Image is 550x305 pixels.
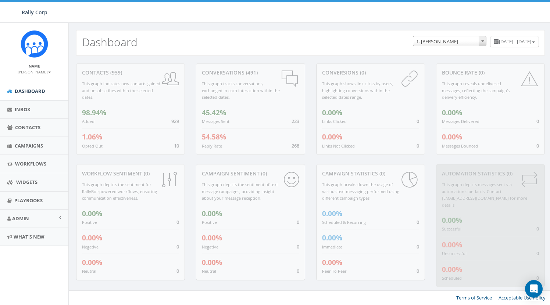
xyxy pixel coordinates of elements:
span: (0) [477,69,485,76]
small: This graph depicts the sentiment of text message campaigns, providing insight about your message ... [202,182,278,201]
small: Messages Sent [202,119,229,124]
span: (0) [260,170,267,177]
span: Dashboard [15,88,45,94]
span: 0.00% [322,132,342,142]
span: Widgets [16,179,37,185]
span: 0.00% [442,215,462,225]
span: (0) [142,170,150,177]
span: 223 [292,118,299,124]
small: Neutral [202,268,216,274]
small: Neutral [82,268,96,274]
small: Links Not Clicked [322,143,355,149]
div: Automation Statistics [442,170,539,177]
span: 0 [297,243,299,250]
div: Workflow Sentiment [82,170,179,177]
small: This graph depicts messages sent via automation standards. Contact [EMAIL_ADDRESS][DOMAIN_NAME] f... [442,182,527,208]
small: This graph tracks conversations, exchanged in each interaction within the selected dates. [202,81,280,100]
span: (0) [378,170,385,177]
small: Peer To Peer [322,268,347,274]
span: (939) [109,69,122,76]
small: Negative [82,244,99,250]
span: 0.00% [322,258,342,267]
span: 0 [536,275,539,281]
span: 0 [176,219,179,225]
div: conversions [322,69,419,76]
small: This graph indicates new contacts gained and unsubscribes within the selected dates. [82,81,160,100]
img: Icon_1.png [21,30,48,58]
small: This graph shows link clicks by users, highlighting conversions within the selected dates range. [322,81,393,100]
span: 0.00% [322,108,342,117]
span: 0 [297,219,299,225]
small: [PERSON_NAME] [18,69,51,75]
span: 10 [174,142,179,149]
span: 0.00% [442,240,462,250]
small: Added [82,119,94,124]
small: Messages Bounced [442,143,478,149]
span: 0 [536,142,539,149]
div: contacts [82,69,179,76]
span: (491) [244,69,258,76]
span: Contacts [15,124,40,131]
span: 54.58% [202,132,226,142]
small: Negative [202,244,218,250]
span: 45.42% [202,108,226,117]
a: Terms of Service [456,294,492,301]
span: 268 [292,142,299,149]
small: Positive [202,219,217,225]
span: 0 [536,225,539,232]
span: 0.00% [82,233,102,243]
span: Playbooks [14,197,43,204]
div: Bounce Rate [442,69,539,76]
span: 0.00% [82,258,102,267]
small: Unsuccessful [442,251,467,256]
span: (0) [505,170,512,177]
span: 0.00% [322,233,342,243]
span: [DATE] - [DATE] [499,38,531,45]
span: 0 [536,118,539,124]
span: 0.00% [202,233,222,243]
small: Messages Delivered [442,119,479,124]
small: This graph depicts the sentiment for RallyBot-powered workflows, ensuring communication effective... [82,182,157,201]
span: 1. James Martin [413,36,486,47]
span: Admin [12,215,29,222]
span: 1. James Martin [413,36,486,46]
span: 0 [297,268,299,274]
small: Links Clicked [322,119,347,124]
small: This graph reveals undelivered messages, reflecting the campaign's delivery efficiency. [442,81,510,100]
span: 1.06% [82,132,102,142]
span: 0 [417,219,419,225]
span: 0 [176,268,179,274]
small: Successful [442,226,461,232]
div: conversations [202,69,299,76]
small: Scheduled [442,275,462,281]
span: 0.00% [202,209,222,218]
div: Campaign Sentiment [202,170,299,177]
span: 0 [417,268,419,274]
span: 0.00% [322,209,342,218]
span: 0.00% [442,132,462,142]
div: Open Intercom Messenger [525,280,543,298]
span: 0 [536,250,539,257]
span: (0) [358,69,366,76]
span: Rally Corp [22,9,47,16]
span: 0.00% [82,209,102,218]
span: 0 [176,243,179,250]
span: 0.00% [202,258,222,267]
small: Positive [82,219,97,225]
span: Workflows [15,160,46,167]
small: Opted Out [82,143,103,149]
div: Campaign Statistics [322,170,419,177]
h2: Dashboard [82,36,137,48]
small: Scheduled & Recurring [322,219,366,225]
span: 0 [417,243,419,250]
span: Campaigns [15,142,43,149]
span: 0 [417,118,419,124]
small: Immediate [322,244,342,250]
span: Inbox [15,106,31,113]
span: What's New [14,233,44,240]
a: Acceptable Use Policy [499,294,546,301]
small: This graph breaks down the usage of various text messaging performed using different campaign types. [322,182,399,201]
span: 98.94% [82,108,106,117]
small: Name [29,63,40,69]
span: 0 [417,142,419,149]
